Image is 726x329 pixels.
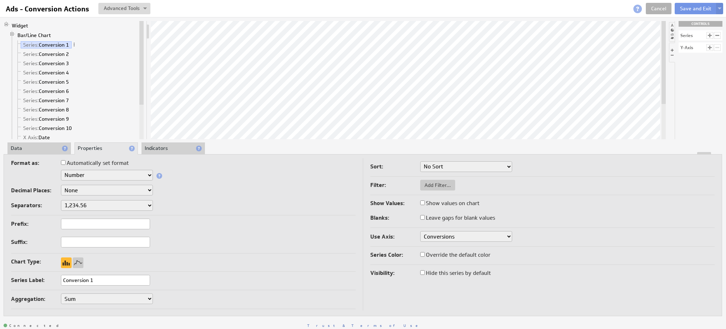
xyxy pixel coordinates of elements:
[21,115,72,122] a: Series: Conversion 9
[23,125,39,131] span: Series:
[21,134,53,141] a: X Axis: Date
[646,3,671,14] a: Cancel
[420,200,425,205] input: Show values on chart
[420,252,425,257] input: Override the default color
[23,88,39,94] span: Series:
[3,3,94,15] input: Ads - Conversion Actions
[420,270,425,275] input: Hide this series by default
[23,60,39,67] span: Series:
[370,180,420,190] label: Filter:
[11,275,61,285] label: Series Label:
[370,250,420,260] label: Series Color:
[21,106,72,113] a: Series: Conversion 8
[23,69,39,76] span: Series:
[420,268,491,278] label: Hide this series by default
[11,200,61,210] label: Separators:
[74,142,138,155] li: Properties
[143,7,147,10] img: button-savedrop.png
[21,41,72,48] a: Series: Conversion 1
[23,51,39,57] span: Series:
[23,42,39,48] span: Series:
[23,116,39,122] span: Series:
[21,51,72,58] a: Series: Conversion 2
[21,97,72,104] a: Series: Conversion 7
[23,106,39,113] span: Series:
[11,158,61,168] label: Format as:
[21,69,72,76] a: Series: Conversion 4
[11,219,61,229] label: Prefix:
[141,142,205,155] li: Indicators
[61,160,66,165] input: Automatically set format
[307,323,423,328] a: Trust & Terms of Use
[370,268,420,278] label: Visibility:
[21,78,72,85] a: Series: Conversion 5
[420,250,490,260] label: Override the default color
[675,3,717,14] button: Save and Exit
[23,79,39,85] span: Series:
[420,215,425,220] input: Leave gaps for blank values
[370,213,420,223] label: Blanks:
[420,213,495,223] label: Leave gaps for blank values
[680,46,693,50] div: Y-Axis
[11,237,61,247] label: Suffix:
[23,134,38,141] span: X Axis:
[370,232,420,242] label: Use Axis:
[23,97,39,104] span: Series:
[370,198,420,208] label: Show Values:
[72,42,77,47] span: More actions
[679,21,722,27] div: CONTROLS
[21,60,72,67] a: Series: Conversion 3
[61,158,129,168] label: Automatically set format
[7,142,71,155] li: Data
[680,33,693,38] div: Series
[11,186,61,195] label: Decimal Places:
[718,7,721,10] img: button-savedrop.png
[370,162,420,172] label: Sort:
[11,257,61,267] label: Chart Type:
[15,32,54,39] a: Bar/Line Chart
[669,43,675,62] li: Hide or show the component controls palette
[21,125,74,132] a: Series: Conversion 10
[21,88,72,95] a: Series: Conversion 6
[420,198,479,208] label: Show values on chart
[420,182,455,188] span: Add Filter...
[420,180,455,190] button: Add Filter...
[9,22,31,29] a: Widget
[669,22,675,42] li: Hide or show the component palette
[11,294,61,304] label: Aggregation:
[4,324,63,328] span: Connected: ID: dpnc-21 Online: true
